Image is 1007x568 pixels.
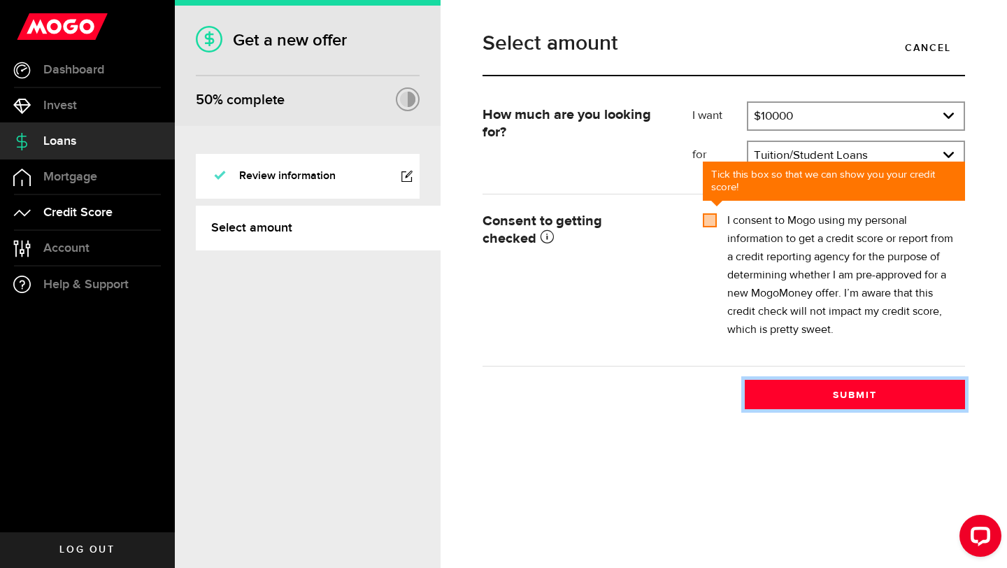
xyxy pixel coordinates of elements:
a: Select amount [196,206,441,250]
a: Cancel [891,33,965,62]
span: Loans [43,135,76,148]
span: Invest [43,99,77,112]
a: expand select [748,103,964,129]
iframe: LiveChat chat widget [948,509,1007,568]
span: Credit Score [43,206,113,219]
label: I consent to Mogo using my personal information to get a credit score or report from a credit rep... [727,212,955,339]
span: Account [43,242,90,255]
h1: Select amount [483,33,965,54]
input: I consent to Mogo using my personal information to get a credit score or report from a credit rep... [703,212,717,226]
div: Tick this box so that we can show you your credit score! [703,162,965,201]
a: Review information [196,154,420,199]
button: Submit [745,380,965,409]
strong: Consent to getting checked [483,214,602,246]
span: Help & Support [43,278,129,291]
label: for [692,147,747,164]
span: 50 [196,92,213,108]
div: % complete [196,87,285,113]
span: Log out [59,545,115,555]
a: expand select [748,142,964,169]
h1: Get a new offer [196,30,420,50]
label: I want [692,108,747,125]
span: Dashboard [43,64,104,76]
span: Mortgage [43,171,97,183]
strong: How much are you looking for? [483,108,651,139]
